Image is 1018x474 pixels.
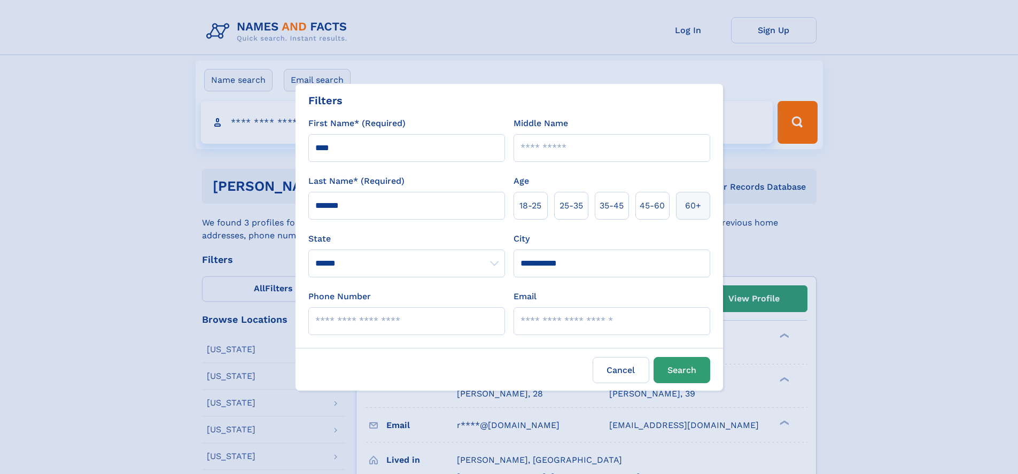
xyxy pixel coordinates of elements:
span: 35‑45 [600,199,624,212]
label: City [514,232,530,245]
span: 60+ [685,199,701,212]
span: 45‑60 [640,199,665,212]
label: State [308,232,505,245]
div: Filters [308,92,343,108]
span: 18‑25 [519,199,541,212]
label: Email [514,290,537,303]
label: Phone Number [308,290,371,303]
span: 25‑35 [559,199,583,212]
label: Cancel [593,357,649,383]
label: Last Name* (Required) [308,175,405,188]
label: Age [514,175,529,188]
label: Middle Name [514,117,568,130]
button: Search [654,357,710,383]
label: First Name* (Required) [308,117,406,130]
